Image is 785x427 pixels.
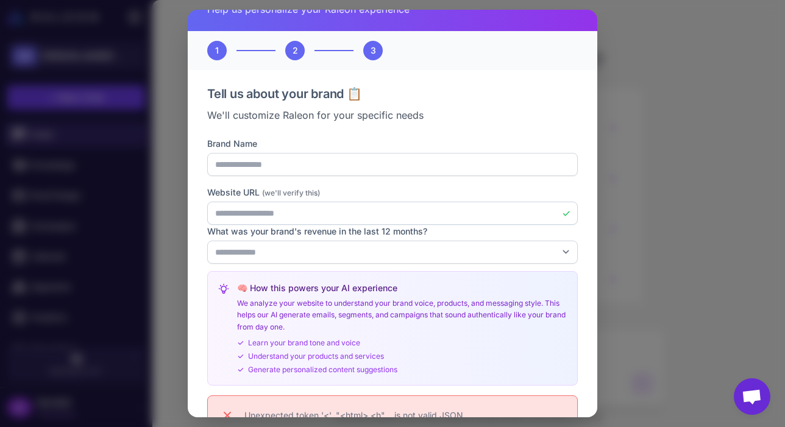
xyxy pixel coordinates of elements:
[237,351,567,362] div: Understand your products and services
[237,297,567,333] p: We analyze your website to understand your brand voice, products, and messaging style. This helps...
[285,41,305,60] div: 2
[207,186,578,199] label: Website URL
[207,41,227,60] div: 1
[262,188,320,197] span: (we'll verify this)
[237,281,567,295] h4: 🧠 How this powers your AI experience
[237,337,567,348] div: Learn your brand tone and voice
[363,41,383,60] div: 3
[207,85,578,103] h3: Tell us about your brand 📋
[207,108,578,122] p: We'll customize Raleon for your specific needs
[237,364,567,375] div: Generate personalized content suggestions
[207,225,578,238] label: What was your brand's revenue in the last 12 months?
[734,378,770,415] a: Open chat
[562,206,570,221] div: ✓
[244,409,463,422] div: Unexpected token '<', "<html> <h"... is not valid JSON
[207,137,578,150] label: Brand Name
